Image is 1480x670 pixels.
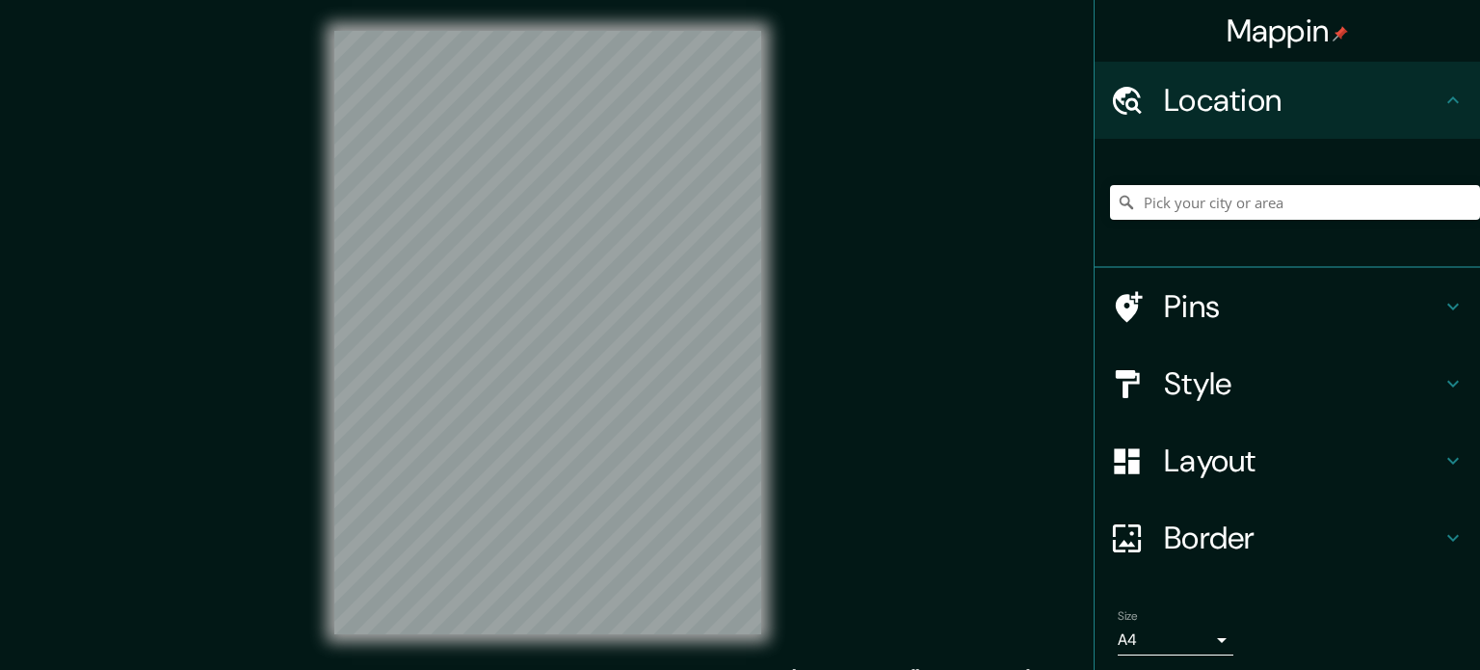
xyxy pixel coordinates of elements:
[1095,62,1480,139] div: Location
[1164,364,1441,403] h4: Style
[1118,625,1233,656] div: A4
[1118,608,1138,625] label: Size
[334,31,761,634] canvas: Map
[1164,81,1441,120] h4: Location
[1095,345,1480,422] div: Style
[1227,12,1349,50] h4: Mappin
[1095,268,1480,345] div: Pins
[1095,422,1480,499] div: Layout
[1095,499,1480,576] div: Border
[1333,26,1348,41] img: pin-icon.png
[1164,519,1441,557] h4: Border
[1110,185,1480,220] input: Pick your city or area
[1164,442,1441,480] h4: Layout
[1164,287,1441,326] h4: Pins
[1308,595,1459,649] iframe: Help widget launcher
